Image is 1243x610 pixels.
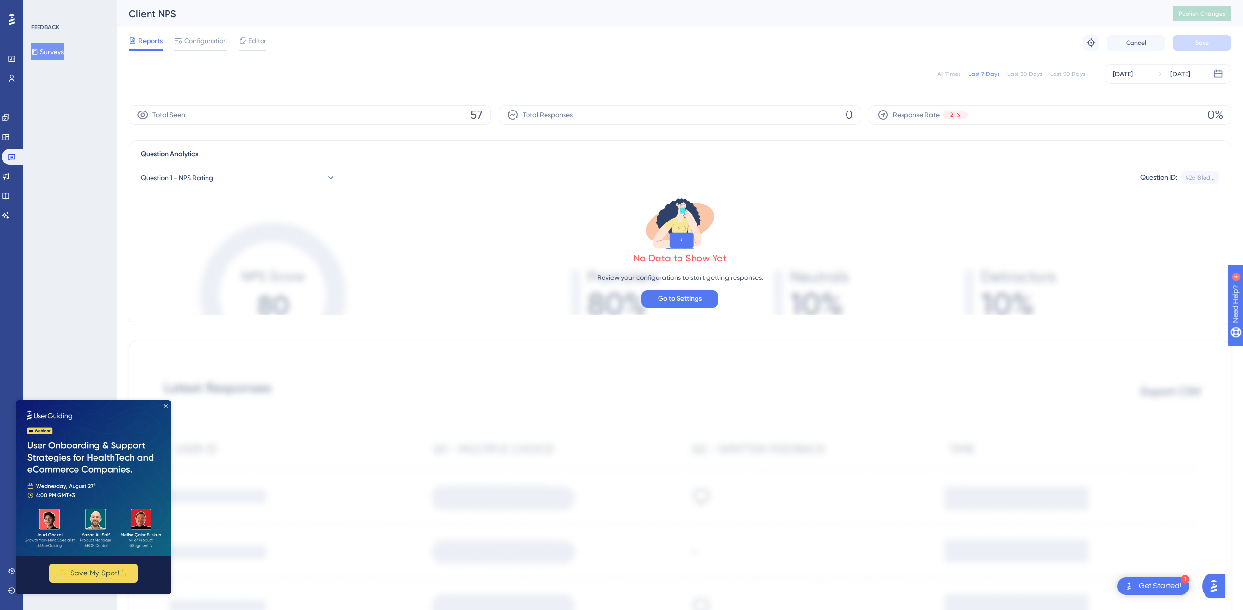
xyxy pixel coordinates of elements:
[846,107,853,123] span: 0
[1173,6,1231,21] button: Publish Changes
[937,70,960,78] div: All Times
[658,293,702,305] span: Go to Settings
[34,164,122,183] button: ✨ Save My Spot!✨
[893,109,940,121] span: Response Rate
[68,5,71,13] div: 4
[1107,35,1165,51] button: Cancel
[31,43,64,60] button: Surveys
[1140,171,1177,184] div: Question ID:
[633,251,727,265] div: No Data to Show Yet
[248,35,266,47] span: Editor
[184,35,227,47] span: Configuration
[1195,39,1209,47] span: Save
[141,172,213,184] span: Question 1 - NPS Rating
[1007,70,1042,78] div: Last 30 Days
[968,70,999,78] div: Last 7 Days
[1113,68,1133,80] div: [DATE]
[1181,575,1189,584] div: 1
[138,35,163,47] span: Reports
[129,7,1149,20] div: Client NPS
[950,111,953,119] span: 2
[1179,10,1225,18] span: Publish Changes
[471,107,483,123] span: 57
[1123,580,1135,592] img: launcher-image-alternative-text
[1126,39,1146,47] span: Cancel
[141,168,336,187] button: Question 1 - NPS Rating
[1173,35,1231,51] button: Save
[523,109,573,121] span: Total Responses
[141,148,198,160] span: Question Analytics
[1139,581,1182,592] div: Get Started!
[1202,572,1231,601] iframe: UserGuiding AI Assistant Launcher
[1117,577,1189,595] div: Open Get Started! checklist, remaining modules: 1
[152,109,185,121] span: Total Seen
[1207,107,1223,123] span: 0%
[23,2,61,14] span: Need Help?
[31,23,59,31] div: FEEDBACK
[1050,70,1085,78] div: Last 90 Days
[597,272,763,283] p: Review your configurations to start getting responses.
[148,4,152,8] div: Close Preview
[641,290,718,308] button: Go to Settings
[1170,68,1190,80] div: [DATE]
[1186,174,1215,182] div: 42d181ed...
